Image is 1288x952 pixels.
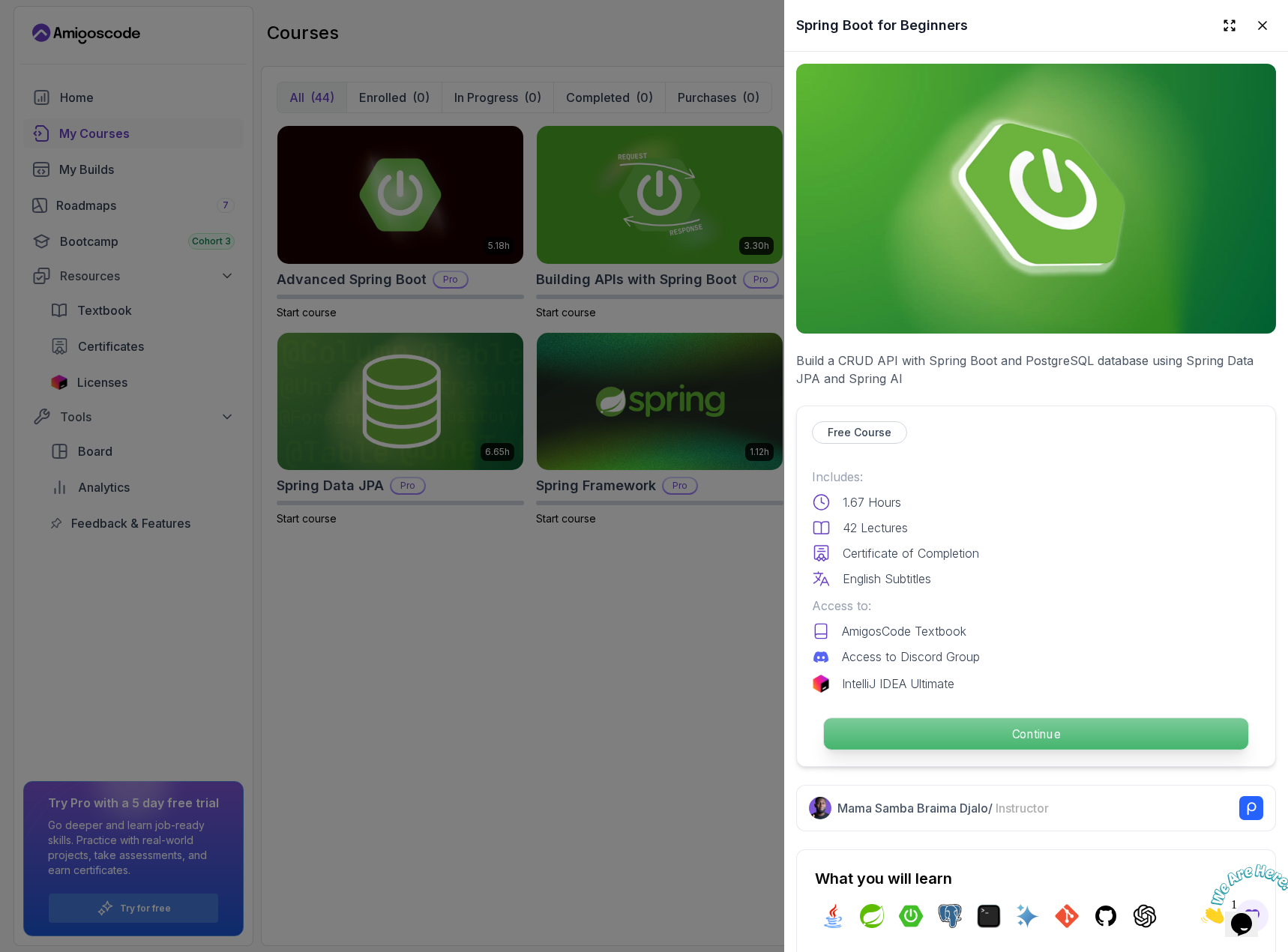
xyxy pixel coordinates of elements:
button: Continue [823,717,1249,750]
p: Continue [824,718,1248,750]
p: 42 Lectures [843,519,908,537]
img: chatgpt logo [1133,904,1157,928]
img: github logo [1094,904,1118,928]
p: Mama Samba Braima Djalo / [837,799,1049,817]
img: ai logo [1016,904,1040,928]
p: 1.67 Hours [843,493,901,511]
h2: What you will learn [815,868,1257,889]
img: Nelson Djalo [809,797,831,819]
h2: Spring Boot for Beginners [796,15,968,36]
img: spring logo [860,904,884,928]
iframe: chat widget [1195,858,1288,930]
img: spring-boot logo [899,904,923,928]
p: Includes: [812,468,1260,486]
img: terminal logo [977,904,1001,928]
p: Access to Discord Group [842,648,980,666]
p: Build a CRUD API with Spring Boot and PostgreSQL database using Spring Data JPA and Spring AI [796,352,1276,388]
p: Access to: [812,597,1260,615]
p: AmigosCode Textbook [842,622,966,640]
img: jetbrains logo [812,675,830,693]
button: Expand drawer [1216,12,1243,39]
span: 1 [6,6,12,19]
p: Free Course [828,425,891,440]
p: IntelliJ IDEA Ultimate [842,675,954,693]
img: Chat attention grabber [6,6,99,65]
img: postgres logo [938,904,962,928]
img: java logo [821,904,845,928]
span: Instructor [996,801,1049,816]
p: English Subtitles [843,570,931,588]
img: git logo [1055,904,1079,928]
p: Certificate of Completion [843,544,979,562]
img: spring-boot-for-beginners_thumbnail [796,64,1276,334]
